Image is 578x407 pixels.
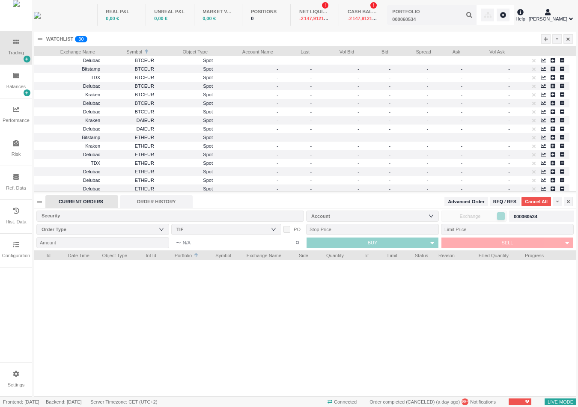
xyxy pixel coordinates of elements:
[322,2,328,9] sup: !
[159,47,208,55] span: Object Type
[348,16,387,21] span: -2 147,91217639 €
[426,135,431,140] span: -
[159,116,213,125] span: Spot
[461,66,465,71] span: -
[105,141,154,151] span: ETHEUR
[389,101,393,106] span: -
[42,225,160,234] div: Order Type
[85,143,100,149] span: Kraken
[358,169,359,174] span: -
[389,160,393,166] span: -
[435,399,460,404] span: ( )
[159,107,213,117] span: Spot
[277,118,278,123] span: -
[368,240,378,245] span: BUY
[105,184,154,194] span: ETHEUR
[105,150,154,160] span: ETHEUR
[310,118,315,123] span: -
[502,240,513,245] span: SELL
[294,227,301,232] span: PO
[426,160,431,166] span: -
[91,160,100,166] span: TDX
[105,64,154,74] span: BTCEUR
[6,184,26,192] div: Ref. Data
[154,16,167,21] span: 0,00 €
[320,47,354,55] span: Vol Bid
[83,58,100,63] span: Delubac
[159,90,213,100] span: Spot
[295,238,299,248] span: ¤
[277,109,278,114] span: -
[515,8,525,22] div: Help
[310,135,315,140] span: -
[426,109,431,114] span: -
[154,8,185,15] div: UNREAL P&L
[461,169,465,174] span: -
[325,398,360,407] span: Connected
[176,238,191,248] span: N/A
[137,250,156,259] span: Int Id
[310,152,315,157] span: -
[209,250,231,259] span: Symbol
[358,101,359,106] span: -
[218,47,273,55] span: Account Name
[8,49,24,56] div: Trading
[426,83,431,89] span: -
[461,186,465,191] span: -
[426,178,431,183] span: -
[159,133,213,143] span: Spot
[106,8,137,15] div: REAL P&L
[389,83,393,89] span: -
[389,186,393,191] span: -
[310,58,315,63] span: -
[358,66,359,71] span: -
[493,198,516,205] span: RFQ / RFS
[85,92,100,97] span: Kraken
[310,126,315,131] span: -
[461,118,465,123] span: -
[277,135,278,140] span: -
[105,98,154,108] span: BTCEUR
[389,75,393,80] span: -
[159,226,164,232] i: icon: down
[159,81,213,91] span: Spot
[461,160,465,166] span: -
[461,178,465,183] span: -
[426,101,431,106] span: -
[461,152,465,157] span: -
[83,83,100,89] span: Delubac
[105,56,154,65] span: BTCEUR
[299,8,330,15] div: NET LIQUIDITY
[159,175,213,185] span: Spot
[426,143,431,149] span: -
[2,252,30,259] div: Configuration
[105,107,154,117] span: BTCEUR
[389,143,393,149] span: -
[251,15,282,22] div: 0
[389,152,393,157] span: -
[277,83,278,89] span: -
[441,238,561,248] button: SELL
[120,195,193,208] div: ORDER HISTORY
[529,15,567,23] span: [PERSON_NAME]
[91,75,100,80] span: TDX
[45,195,118,208] div: CURRENT ORDERS
[167,250,192,259] span: Portfolio
[358,83,359,89] span: -
[508,135,510,140] span: -
[203,8,233,15] div: MARKET VALUE
[310,101,315,106] span: -
[358,109,359,114] span: -
[159,158,213,168] span: Spot
[461,83,465,89] span: -
[508,101,510,106] span: -
[358,58,359,63] span: -
[389,109,393,114] span: -
[508,152,510,157] span: -
[387,5,477,25] input: 000060534
[461,135,465,140] span: -
[105,158,154,168] span: ETHEUR
[426,126,431,131] span: -
[369,399,435,404] span: Order completed (CANCELED)
[277,143,278,149] span: -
